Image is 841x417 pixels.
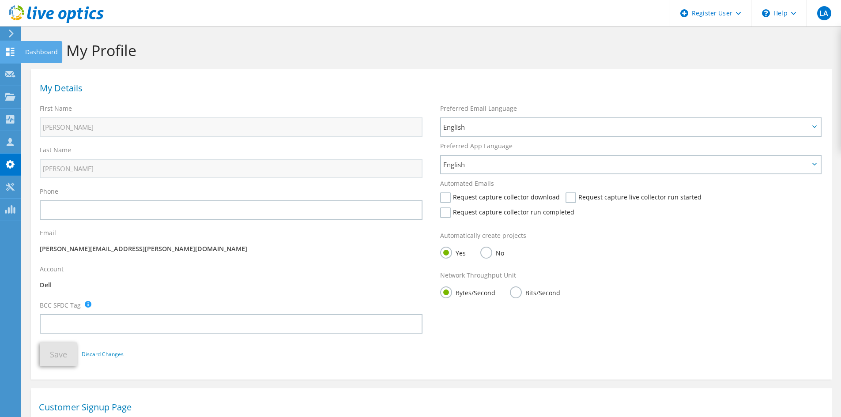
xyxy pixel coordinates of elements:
[440,192,560,203] label: Request capture collector download
[440,271,516,280] label: Network Throughput Unit
[440,142,513,150] label: Preferred App Language
[40,342,77,366] button: Save
[39,403,820,412] h1: Customer Signup Page
[440,247,466,258] label: Yes
[566,192,701,203] label: Request capture live collector run started
[443,159,809,170] span: English
[40,229,56,237] label: Email
[762,9,770,17] svg: \n
[440,286,495,297] label: Bytes/Second
[40,301,81,310] label: BCC SFDC Tag
[440,231,526,240] label: Automatically create projects
[82,349,124,359] a: Discard Changes
[35,41,823,60] h1: Edit My Profile
[40,280,422,290] p: Dell
[480,247,504,258] label: No
[40,265,64,274] label: Account
[440,179,494,188] label: Automated Emails
[440,104,517,113] label: Preferred Email Language
[21,41,62,63] div: Dashboard
[40,104,72,113] label: First Name
[40,187,58,196] label: Phone
[817,6,831,20] span: LA
[40,84,819,93] h1: My Details
[40,244,422,254] p: [PERSON_NAME][EMAIL_ADDRESS][PERSON_NAME][DOMAIN_NAME]
[40,146,71,154] label: Last Name
[510,286,560,297] label: Bits/Second
[443,122,809,132] span: English
[440,207,574,218] label: Request capture collector run completed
